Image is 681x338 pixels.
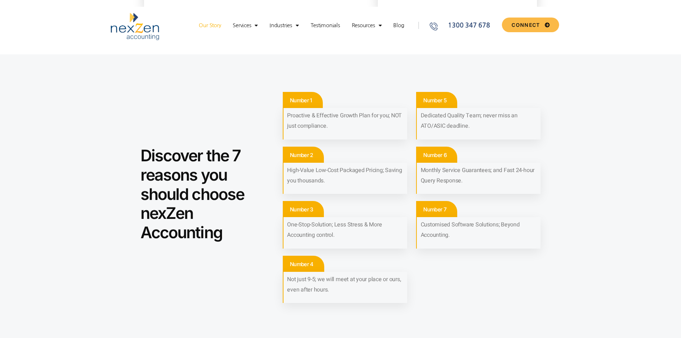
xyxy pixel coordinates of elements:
[429,21,499,30] a: 1300 347 678
[290,97,312,104] h2: Number 1
[287,275,401,294] span: Not just 9-5; we will meet at your place or ours, even after hours.
[287,166,402,185] span: High-Value Low-Cost Packaged Pricing; Saving you thousands.
[188,22,414,29] nav: Menu
[512,23,540,28] span: CONNECT
[421,220,520,239] span: Customised Software Solutions; Beyond Accounting.
[423,97,446,104] h2: Number 5
[229,22,261,29] a: Services
[195,22,224,29] a: Our Story
[290,206,313,213] h2: Number 3
[287,220,382,239] span: One-Stop-Solution; Less Stress & More Accounting control.
[266,22,302,29] a: Industries
[423,206,446,213] h2: Number 7
[446,21,490,30] span: 1300 347 678
[421,111,518,130] span: Dedicated Quality Team; never miss an ATO/ASIC deadline.
[390,22,408,29] a: Blog
[290,261,314,268] h2: Number 4
[421,166,534,185] span: Monthly Service Guarantees; and Fast 24-hour Query Response.
[287,111,402,130] span: Proactive & Effective Growth Plan for you; NOT just compliance.
[290,152,313,158] h2: Number 2
[423,152,446,158] h2: Number 6
[348,22,385,29] a: Resources
[307,22,344,29] a: Testimonials
[502,18,559,32] a: CONNECT
[140,146,265,243] h2: Discover the 7 reasons you should choose nexZen Accounting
